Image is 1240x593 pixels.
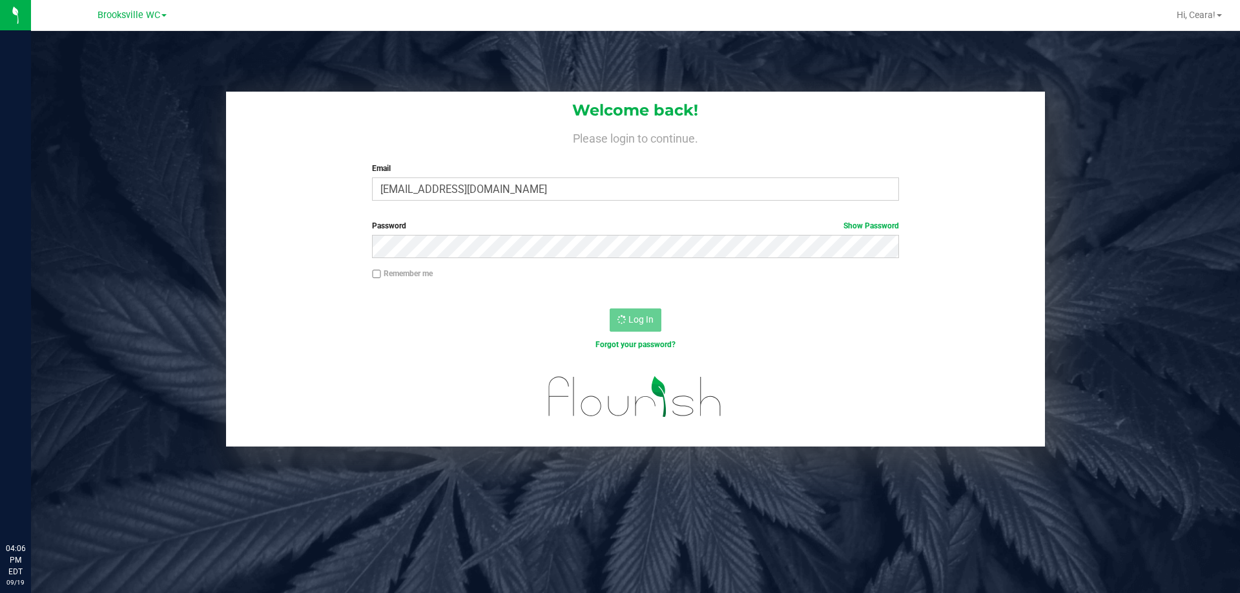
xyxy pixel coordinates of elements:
[226,102,1045,119] h1: Welcome back!
[6,578,25,587] p: 09/19
[226,129,1045,145] h4: Please login to continue.
[610,308,661,332] button: Log In
[372,268,433,279] label: Remember me
[1177,10,1215,20] span: Hi, Ceara!
[6,543,25,578] p: 04:06 PM EDT
[533,364,738,430] img: flourish_logo.svg
[595,340,676,349] a: Forgot your password?
[843,221,899,230] a: Show Password
[372,221,406,230] span: Password
[372,270,381,279] input: Remember me
[628,314,654,325] span: Log In
[98,10,160,21] span: Brooksville WC
[372,163,898,174] label: Email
